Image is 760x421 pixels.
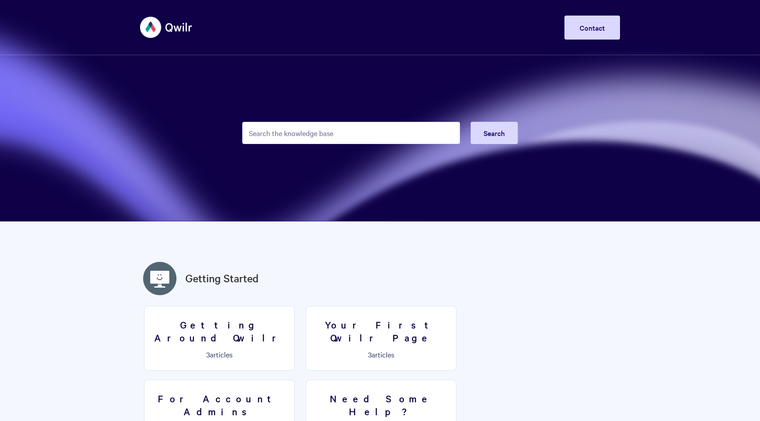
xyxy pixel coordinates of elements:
[150,318,289,344] h3: Getting Around Qwilr
[150,350,289,358] p: articles
[471,122,518,144] button: Search
[185,270,259,286] a: Getting Started
[206,349,210,359] span: 3
[150,392,289,417] h3: For Account Admins
[242,122,460,144] input: Search the knowledge base
[484,128,505,138] span: Search
[312,318,451,344] h3: Your First Qwilr Page
[368,349,372,359] span: 3
[564,16,620,40] a: Contact
[140,11,193,44] img: Qwilr Help Center
[306,306,456,371] a: Your First Qwilr Page 3articles
[144,306,295,371] a: Getting Around Qwilr 3articles
[312,350,451,358] p: articles
[312,392,451,417] h3: Need Some Help?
